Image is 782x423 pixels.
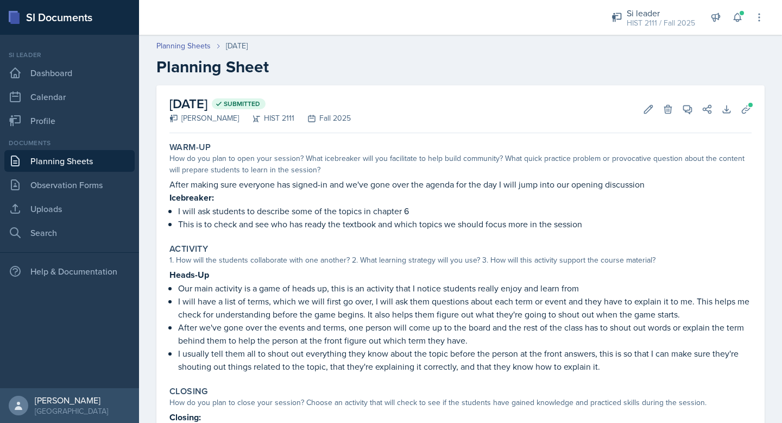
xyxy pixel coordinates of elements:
p: This is to check and see who has ready the textbook and which topics we should focus more in the ... [178,217,752,231]
label: Closing [169,386,208,397]
label: Activity [169,244,208,254]
strong: Icebreaker: [169,191,214,204]
a: Uploads [4,198,135,220]
p: Our main activity is a game of heads up, this is an activity that I notice students really enjoy ... [178,282,752,295]
p: I usually tell them all to shout out everything they know about the topic before the person at th... [178,347,752,373]
p: I will ask students to describe some of the topics in chapter 6 [178,204,752,217]
a: Calendar [4,86,135,108]
div: Si leader [4,50,135,60]
div: 1. How will the students collaborate with one another? 2. What learning strategy will you use? 3.... [169,254,752,266]
div: [GEOGRAPHIC_DATA] [35,406,108,416]
p: After making sure everyone has signed-in and we've gone over the agenda for the day I will jump i... [169,178,752,191]
a: Observation Forms [4,174,135,196]
label: Warm-Up [169,142,211,153]
a: Dashboard [4,62,135,84]
div: [DATE] [226,40,248,52]
div: HIST 2111 / Fall 2025 [627,17,695,29]
p: After we've gone over the events and terms, one person will come up to the board and the rest of ... [178,321,752,347]
strong: Heads-Up [169,269,209,281]
p: I will have a list of terms, which we will first go over, I will ask them questions about each te... [178,295,752,321]
span: Submitted [224,99,260,108]
a: Profile [4,110,135,132]
div: Help & Documentation [4,260,135,282]
a: Planning Sheets [156,40,211,52]
a: Search [4,222,135,244]
div: [PERSON_NAME] [35,395,108,406]
div: How do you plan to open your session? What icebreaker will you facilitate to help build community... [169,153,752,176]
div: Fall 2025 [294,113,351,124]
div: [PERSON_NAME] [169,113,239,124]
h2: Planning Sheet [156,57,765,77]
div: How do you plan to close your session? Choose an activity that will check to see if the students ... [169,397,752,408]
a: Planning Sheets [4,150,135,172]
div: Documents [4,138,135,148]
div: HIST 2111 [239,113,294,124]
h2: [DATE] [169,94,351,114]
div: Si leader [627,7,695,20]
